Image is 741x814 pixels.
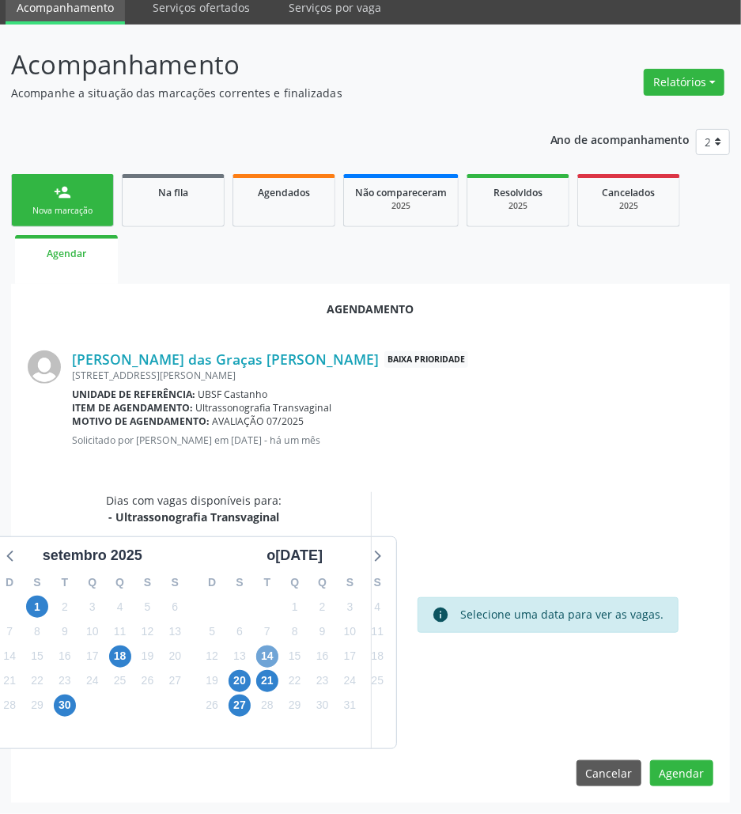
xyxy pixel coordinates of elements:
[109,670,131,692] span: quinta-feira, 25 de setembro de 2025
[260,545,329,566] div: o[DATE]
[134,570,161,595] div: S
[284,596,306,618] span: quarta-feira, 1 de outubro de 2025
[550,129,690,149] p: Ano de acompanhamento
[164,620,186,642] span: sábado, 13 de setembro de 2025
[478,200,558,212] div: 2025
[256,670,278,692] span: terça-feira, 21 de outubro de 2025
[366,646,388,668] span: sábado, 18 de outubro de 2025
[28,301,713,317] div: Agendamento
[72,369,713,382] div: [STREET_ADDRESS][PERSON_NAME]
[164,646,186,668] span: sábado, 20 de setembro de 2025
[336,570,364,595] div: S
[78,570,106,595] div: Q
[81,646,104,668] span: quarta-feira, 17 de setembro de 2025
[72,401,193,415] b: Item de agendamento:
[229,695,251,717] span: segunda-feira, 27 de outubro de 2025
[136,596,158,618] span: sexta-feira, 5 de setembro de 2025
[308,570,336,595] div: Q
[256,695,278,717] span: terça-feira, 28 de outubro de 2025
[229,646,251,668] span: segunda-feira, 13 de outubro de 2025
[432,606,449,623] i: info
[72,415,210,428] b: Motivo de agendamento:
[312,670,334,692] span: quinta-feira, 23 de outubro de 2025
[226,570,254,595] div: S
[577,760,641,787] button: Cancelar
[136,620,158,642] span: sexta-feira, 12 de setembro de 2025
[258,186,310,199] span: Agendados
[229,670,251,692] span: segunda-feira, 20 de outubro de 2025
[213,415,304,428] span: AVALIAÇÃO 07/2025
[281,570,308,595] div: Q
[54,184,71,201] div: person_add
[364,570,391,595] div: S
[366,670,388,692] span: sábado, 25 de outubro de 2025
[338,670,361,692] span: sexta-feira, 24 de outubro de 2025
[589,200,668,212] div: 2025
[26,620,48,642] span: segunda-feira, 8 de setembro de 2025
[54,596,76,618] span: terça-feira, 2 de setembro de 2025
[11,85,514,101] p: Acompanhe a situação das marcações correntes e finalizadas
[54,646,76,668] span: terça-feira, 16 de setembro de 2025
[644,69,724,96] button: Relatórios
[366,620,388,642] span: sábado, 11 de outubro de 2025
[201,646,223,668] span: domingo, 12 de outubro de 2025
[161,570,189,595] div: S
[54,670,76,692] span: terça-feira, 23 de setembro de 2025
[460,606,663,623] div: Selecione uma data para ver as vagas.
[109,596,131,618] span: quinta-feira, 4 de setembro de 2025
[11,45,514,85] p: Acompanhamento
[312,695,334,717] span: quinta-feira, 30 de outubro de 2025
[198,388,268,401] span: UBSF Castanho
[256,620,278,642] span: terça-feira, 7 de outubro de 2025
[253,570,281,595] div: T
[256,646,278,668] span: terça-feira, 14 de outubro de 2025
[164,596,186,618] span: sábado, 6 de setembro de 2025
[51,570,78,595] div: T
[24,570,51,595] div: S
[81,596,104,618] span: quarta-feira, 3 de setembro de 2025
[312,620,334,642] span: quinta-feira, 9 de outubro de 2025
[355,186,447,199] span: Não compareceram
[201,670,223,692] span: domingo, 19 de outubro de 2025
[72,350,379,368] a: [PERSON_NAME] das Graças [PERSON_NAME]
[366,596,388,618] span: sábado, 4 de outubro de 2025
[81,670,104,692] span: quarta-feira, 24 de setembro de 2025
[650,760,713,787] button: Agendar
[312,596,334,618] span: quinta-feira, 2 de outubro de 2025
[136,646,158,668] span: sexta-feira, 19 de setembro de 2025
[196,401,332,415] span: Ultrassonografia Transvaginal
[355,200,447,212] div: 2025
[384,351,468,368] span: Baixa Prioridade
[136,670,158,692] span: sexta-feira, 26 de setembro de 2025
[338,620,361,642] span: sexta-feira, 10 de outubro de 2025
[312,646,334,668] span: quinta-feira, 16 de outubro de 2025
[338,646,361,668] span: sexta-feira, 17 de outubro de 2025
[72,434,713,447] p: Solicitado por [PERSON_NAME] em [DATE] - há um mês
[201,620,223,642] span: domingo, 5 de outubro de 2025
[54,695,76,717] span: terça-feira, 30 de setembro de 2025
[54,620,76,642] span: terça-feira, 9 de setembro de 2025
[164,670,186,692] span: sábado, 27 de setembro de 2025
[284,695,306,717] span: quarta-feira, 29 de outubro de 2025
[109,646,131,668] span: quinta-feira, 18 de setembro de 2025
[284,620,306,642] span: quarta-feira, 8 de outubro de 2025
[72,388,195,401] b: Unidade de referência:
[26,596,48,618] span: segunda-feira, 1 de setembro de 2025
[284,646,306,668] span: quarta-feira, 15 de outubro de 2025
[36,545,149,566] div: setembro 2025
[603,186,656,199] span: Cancelados
[47,247,86,260] span: Agendar
[81,620,104,642] span: quarta-feira, 10 de setembro de 2025
[198,570,226,595] div: D
[23,205,102,217] div: Nova marcação
[284,670,306,692] span: quarta-feira, 22 de outubro de 2025
[158,186,188,199] span: Na fila
[109,620,131,642] span: quinta-feira, 11 de setembro de 2025
[338,695,361,717] span: sexta-feira, 31 de outubro de 2025
[106,509,282,525] div: - Ultrassonografia Transvaginal
[26,646,48,668] span: segunda-feira, 15 de setembro de 2025
[493,186,543,199] span: Resolvidos
[28,350,61,384] img: img
[26,670,48,692] span: segunda-feira, 22 de setembro de 2025
[338,596,361,618] span: sexta-feira, 3 de outubro de 2025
